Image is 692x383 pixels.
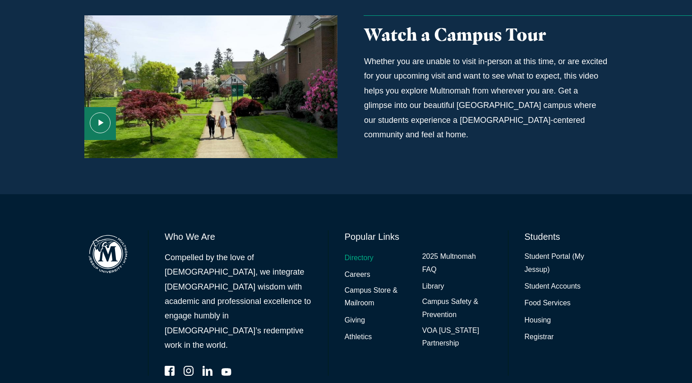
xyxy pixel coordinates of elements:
[525,331,554,344] a: Registrar
[525,280,581,293] a: Student Accounts
[422,280,444,293] a: Library
[84,15,337,158] a: Campus Tour
[364,54,608,142] p: Whether you are unable to visit in-person at this time, or are excited for your upcoming visit an...
[345,252,374,265] a: Directory
[84,230,132,278] img: Multnomah Campus of Jessup University logo
[165,366,175,376] a: Facebook
[203,366,212,376] a: LinkedIn
[184,366,194,376] a: Instagram
[221,366,231,376] a: YouTube
[345,268,370,281] a: Careers
[345,284,414,310] a: Campus Store & Mailroom
[345,314,365,327] a: Giving
[165,230,312,243] h6: Who We Are
[525,314,551,327] a: Housing
[525,230,608,243] h6: Students
[364,24,608,45] h3: Watch a Campus Tour
[345,331,372,344] a: Athletics
[525,250,608,276] a: Student Portal (My Jessup)
[165,250,312,353] p: Compelled by the love of [DEMOGRAPHIC_DATA], we integrate [DEMOGRAPHIC_DATA] wisdom with academic...
[422,250,492,276] a: 2025 Multnomah FAQ
[345,230,492,243] h6: Popular Links
[422,324,492,350] a: VOA [US_STATE] Partnership
[422,295,492,322] a: Campus Safety & Prevention
[525,297,571,310] a: Food Services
